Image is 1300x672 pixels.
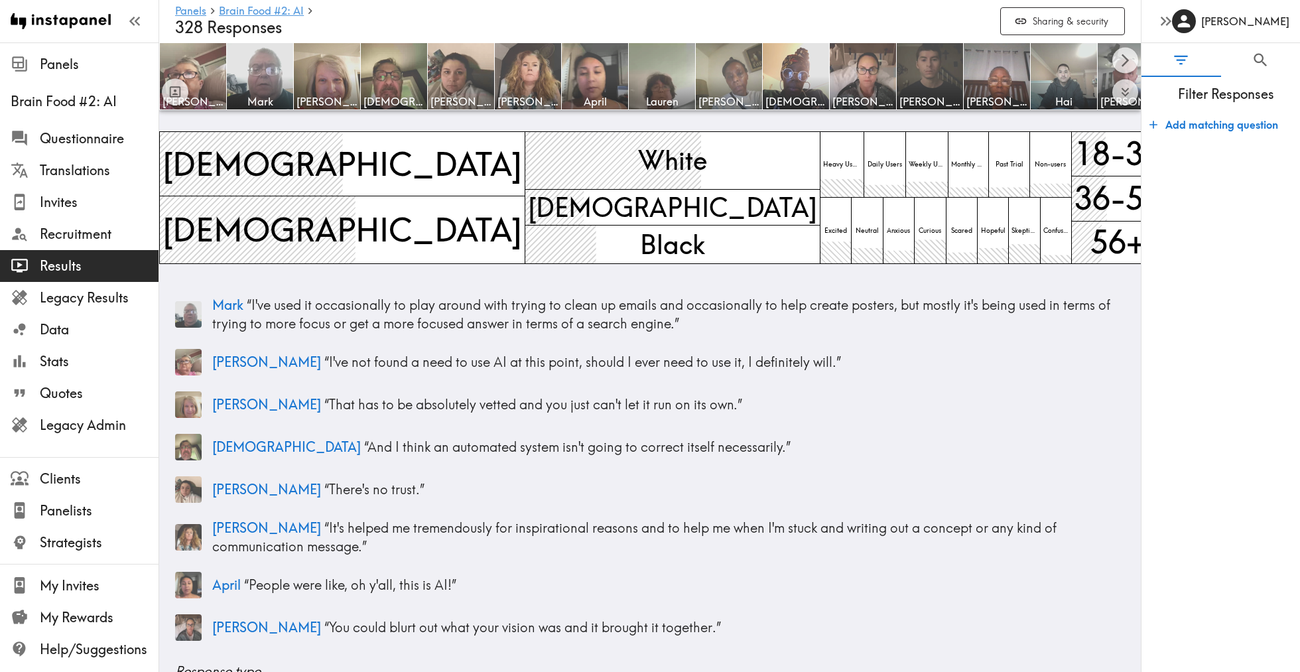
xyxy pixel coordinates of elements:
[212,481,321,498] span: [PERSON_NAME]
[175,5,206,18] a: Panels
[765,94,826,109] span: [DEMOGRAPHIC_DATA]
[175,434,202,460] img: Panelist thumbnail
[853,224,881,238] span: Neutral
[40,533,159,552] span: Strategists
[1100,94,1161,109] span: [PERSON_NAME]
[1152,85,1300,103] span: Filter Responses
[212,354,321,370] span: [PERSON_NAME]
[175,349,202,375] img: Panelist thumbnail
[948,224,975,238] span: Scared
[1032,157,1069,172] span: Non-users
[822,224,850,238] span: Excited
[897,42,964,110] a: [PERSON_NAME]
[1252,51,1269,69] span: Search
[40,384,159,403] span: Quotes
[175,291,1125,338] a: Panelist thumbnailMark “I've used it occasionally to play around with trying to clean up emails a...
[175,609,1125,646] a: Panelist thumbnail[PERSON_NAME] “You could blurt out what your vision was and it brought it toget...
[175,344,1125,381] a: Panelist thumbnail[PERSON_NAME] “I've not found a need to use AI at this point, should I ever nee...
[212,297,243,313] span: Mark
[525,187,820,228] span: [DEMOGRAPHIC_DATA]
[629,42,696,110] a: Lauren
[40,129,159,148] span: Questionnaire
[162,78,188,105] button: Toggle between responses and questions
[160,205,525,255] span: [DEMOGRAPHIC_DATA]
[11,92,159,111] span: Brain Food #2: AI
[964,42,1031,110] a: [PERSON_NAME]
[227,42,294,110] a: Mark
[175,391,202,418] img: Panelist thumbnail
[1201,14,1289,29] h6: [PERSON_NAME]
[212,353,1125,371] p: “ I've not found a need to use AI at this point, should I ever need to use it, I definitely will. ”
[966,94,1027,109] span: [PERSON_NAME]
[212,618,1125,637] p: “ You could blurt out what your vision was and it brought it together. ”
[40,161,159,180] span: Translations
[562,42,629,110] a: April
[698,94,759,109] span: [PERSON_NAME]
[175,567,1125,604] a: Panelist thumbnailApril “People were like, oh y'all, this is AI!”
[159,42,227,110] a: [PERSON_NAME]
[1112,48,1138,74] button: Scroll right
[1072,174,1164,223] span: 36-55
[1144,111,1283,138] button: Add matching question
[899,94,960,109] span: [PERSON_NAME]
[212,619,321,636] span: [PERSON_NAME]
[40,502,159,520] span: Panelists
[906,157,948,172] span: Weekly Users
[40,640,159,659] span: Help/Suggestions
[294,42,361,110] a: [PERSON_NAME]
[428,42,495,110] a: [PERSON_NAME]
[40,225,159,243] span: Recruitment
[865,157,905,172] span: Daily Users
[635,140,710,181] span: White
[40,257,159,275] span: Results
[363,94,424,109] span: [DEMOGRAPHIC_DATA]
[361,42,428,110] a: [DEMOGRAPHIC_DATA]
[160,139,525,189] span: [DEMOGRAPHIC_DATA]
[1141,43,1221,77] button: Filter Responses
[40,289,159,307] span: Legacy Results
[978,224,1008,238] span: Hopeful
[175,513,1125,561] a: Panelist thumbnail[PERSON_NAME] “It's helped me tremendously for inspirational reasons and to hel...
[212,296,1125,333] p: “ I've used it occasionally to play around with trying to clean up emails and occasionally to hel...
[832,94,893,109] span: [PERSON_NAME]
[212,519,1125,556] p: “ It's helped me tremendously for inspirational reasons and to help me when I'm stuck and writing...
[212,576,1125,594] p: “ People were like, oh y'all, this is AI! ”
[212,438,361,455] span: [DEMOGRAPHIC_DATA]
[763,42,830,110] a: [DEMOGRAPHIC_DATA]
[40,352,159,371] span: Stats
[212,576,241,593] span: April
[175,429,1125,466] a: Panelist thumbnail[DEMOGRAPHIC_DATA] “And I think an automated system isn't going to correct itse...
[1098,42,1165,110] a: [PERSON_NAME]
[1072,130,1164,178] span: 18-35
[175,524,202,551] img: Panelist thumbnail
[175,471,1125,508] a: Panelist thumbnail[PERSON_NAME] “There's no trust.”
[637,224,708,265] span: Black
[229,94,291,109] span: Mark
[948,157,988,172] span: Monthly Users
[1031,42,1098,110] a: Hai
[175,18,282,37] span: 328 Responses
[40,470,159,488] span: Clients
[1000,7,1125,36] button: Sharing & security
[497,94,558,109] span: [PERSON_NAME]
[175,572,202,598] img: Panelist thumbnail
[212,438,1125,456] p: “ And I think an automated system isn't going to correct itself necessarily. ”
[219,5,304,18] a: Brain Food #2: AI
[564,94,625,109] span: April
[495,42,562,110] a: [PERSON_NAME]
[175,386,1125,423] a: Panelist thumbnail[PERSON_NAME] “That has to be absolutely vetted and you just can't let it run o...
[175,301,202,328] img: Panelist thumbnail
[175,614,202,641] img: Panelist thumbnail
[40,193,159,212] span: Invites
[40,608,159,627] span: My Rewards
[631,94,692,109] span: Lauren
[820,157,864,172] span: Heavy Users
[212,395,1125,414] p: “ That has to be absolutely vetted and you just can't let it run on its own. ”
[830,42,897,110] a: [PERSON_NAME]
[430,94,491,109] span: [PERSON_NAME]
[40,576,159,595] span: My Invites
[40,320,159,339] span: Data
[1112,80,1138,105] button: Expand to show all items
[993,157,1026,172] span: Past Trial
[212,480,1125,499] p: “ There's no trust. ”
